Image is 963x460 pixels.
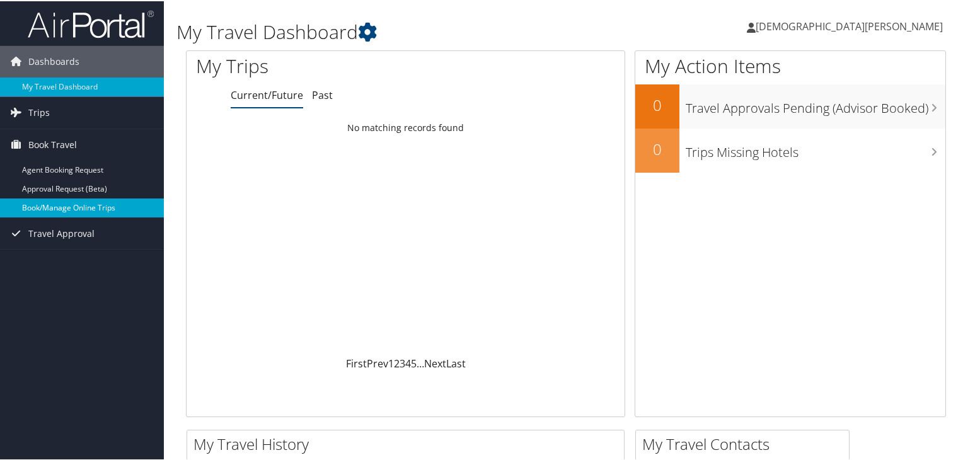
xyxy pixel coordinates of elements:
span: Dashboards [28,45,79,76]
a: 3 [400,355,405,369]
h2: My Travel History [193,432,624,454]
h2: 0 [635,137,679,159]
a: 0Trips Missing Hotels [635,127,945,171]
h3: Trips Missing Hotels [686,136,945,160]
h1: My Travel Dashboard [176,18,696,44]
h2: My Travel Contacts [642,432,849,454]
a: Current/Future [231,87,303,101]
h3: Travel Approvals Pending (Advisor Booked) [686,92,945,116]
a: 0Travel Approvals Pending (Advisor Booked) [635,83,945,127]
a: 4 [405,355,411,369]
span: Book Travel [28,128,77,159]
a: [DEMOGRAPHIC_DATA][PERSON_NAME] [747,6,955,44]
span: … [417,355,424,369]
span: Trips [28,96,50,127]
a: First [346,355,367,369]
h2: 0 [635,93,679,115]
h1: My Trips [196,52,433,78]
img: airportal-logo.png [28,8,154,38]
a: 5 [411,355,417,369]
a: Prev [367,355,388,369]
h1: My Action Items [635,52,945,78]
span: Travel Approval [28,217,95,248]
span: [DEMOGRAPHIC_DATA][PERSON_NAME] [756,18,943,32]
a: Next [424,355,446,369]
a: 2 [394,355,400,369]
a: 1 [388,355,394,369]
a: Past [312,87,333,101]
td: No matching records found [187,115,625,138]
a: Last [446,355,466,369]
